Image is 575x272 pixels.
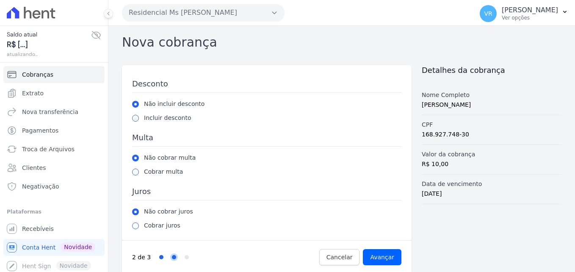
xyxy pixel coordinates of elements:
[363,249,401,265] input: Avançar
[3,159,105,176] a: Clientes
[22,108,78,116] span: Nova transferência
[7,207,101,217] div: Plataformas
[22,126,58,135] span: Pagamentos
[3,239,105,256] a: Conta Hent Novidade
[484,11,492,17] span: VR
[422,65,561,75] h2: Detalhes da cobrança
[22,182,59,191] span: Negativação
[3,141,105,158] a: Troca de Arquivos
[22,89,44,97] span: Extrato
[132,249,319,265] nav: Progress
[7,50,91,58] span: atualizando...
[422,120,561,129] label: CPF
[61,242,95,252] span: Novidade
[132,79,401,93] h3: Desconto
[422,131,469,138] span: 168.927.748-30
[22,225,54,233] span: Recebíveis
[122,4,285,21] button: Residencial Ms [PERSON_NAME]
[326,253,353,261] span: Cancelar
[422,101,471,108] span: [PERSON_NAME]
[502,6,558,14] p: [PERSON_NAME]
[422,190,442,197] span: [DATE]
[3,220,105,237] a: Recebíveis
[3,103,105,120] a: Nova transferência
[144,167,183,176] label: Cobrar multa
[144,153,196,162] label: Não cobrar multa
[144,100,205,108] label: Não incluir desconto
[22,243,55,252] span: Conta Hent
[502,14,558,21] p: Ver opções
[122,33,217,52] h2: Nova cobrança
[132,186,401,200] h3: Juros
[473,2,575,25] button: VR [PERSON_NAME] Ver opções
[132,253,151,262] p: 2 de 3
[3,122,105,139] a: Pagamentos
[3,66,105,83] a: Cobranças
[7,39,91,50] span: R$ [...]
[422,150,561,159] label: Valor da cobrança
[144,221,180,230] label: Cobrar juros
[132,133,401,147] h3: Multa
[3,178,105,195] a: Negativação
[144,207,193,216] label: Não cobrar juros
[3,85,105,102] a: Extrato
[22,164,46,172] span: Clientes
[22,145,75,153] span: Troca de Arquivos
[422,161,448,167] span: R$ 10,00
[22,70,53,79] span: Cobranças
[144,114,191,122] label: Incluir desconto
[422,91,561,100] label: Nome Completo
[7,30,91,39] span: Saldo atual
[422,180,561,189] label: Data de vencimento
[319,249,360,265] a: Cancelar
